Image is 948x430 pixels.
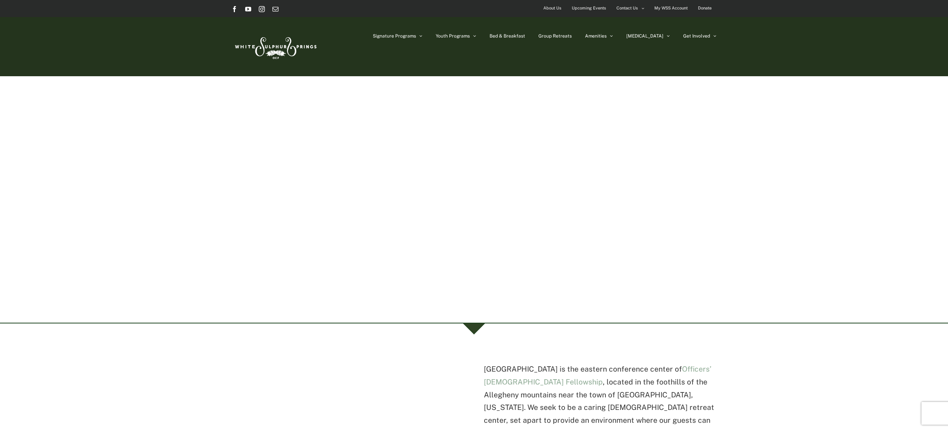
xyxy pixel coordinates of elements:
[232,29,319,64] img: White Sulphur Springs Logo
[683,34,710,38] span: Get Involved
[626,34,663,38] span: [MEDICAL_DATA]
[543,3,562,14] span: About Us
[373,17,422,55] a: Signature Programs
[484,365,711,386] a: Officers’ [DEMOGRAPHIC_DATA] Fellowship
[373,17,716,55] nav: Main Menu
[373,34,416,38] span: Signature Programs
[272,6,278,12] a: Email
[436,34,470,38] span: Youth Programs
[245,6,251,12] a: YouTube
[538,34,572,38] span: Group Retreats
[683,17,716,55] a: Get Involved
[626,17,670,55] a: [MEDICAL_DATA]
[585,17,613,55] a: Amenities
[490,17,525,55] a: Bed & Breakfast
[436,17,476,55] a: Youth Programs
[616,3,638,14] span: Contact Us
[698,3,712,14] span: Donate
[232,6,238,12] a: Facebook
[654,3,688,14] span: My WSS Account
[259,6,265,12] a: Instagram
[585,34,607,38] span: Amenities
[538,17,572,55] a: Group Retreats
[572,3,606,14] span: Upcoming Events
[490,34,525,38] span: Bed & Breakfast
